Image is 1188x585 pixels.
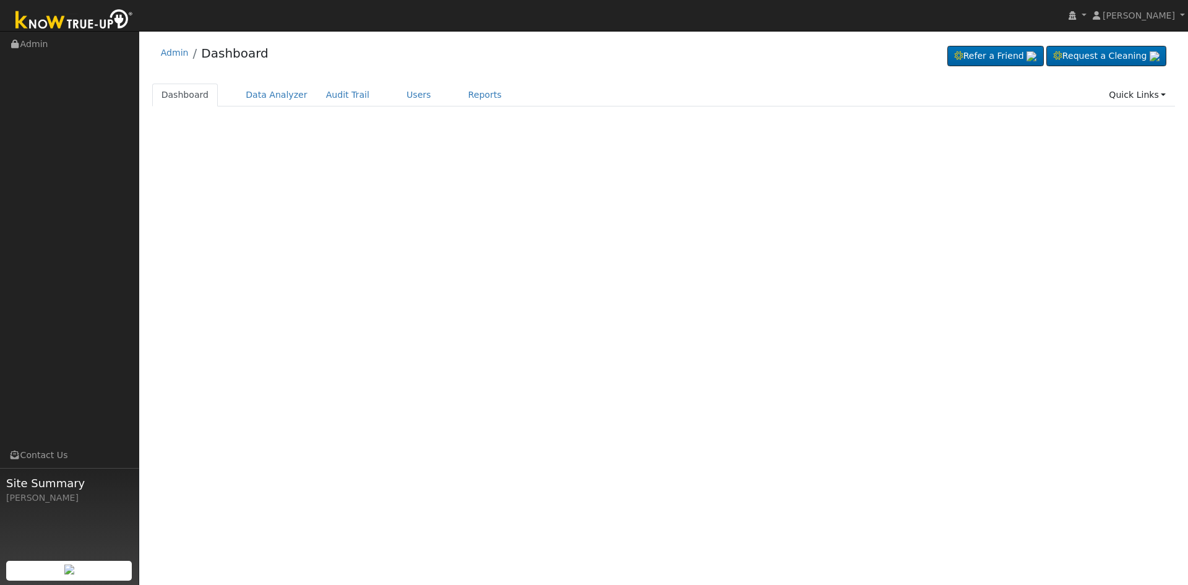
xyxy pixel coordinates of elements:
a: Quick Links [1100,84,1175,106]
span: [PERSON_NAME] [1103,11,1175,20]
a: Reports [459,84,511,106]
a: Refer a Friend [947,46,1044,67]
img: retrieve [1027,51,1036,61]
a: Dashboard [201,46,269,61]
span: Site Summary [6,475,132,492]
a: Dashboard [152,84,218,106]
img: retrieve [1150,51,1160,61]
a: Request a Cleaning [1046,46,1166,67]
a: Audit Trail [317,84,379,106]
a: Users [397,84,441,106]
a: Admin [161,48,189,58]
div: [PERSON_NAME] [6,492,132,505]
a: Data Analyzer [236,84,317,106]
img: Know True-Up [9,7,139,35]
img: retrieve [64,565,74,574]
